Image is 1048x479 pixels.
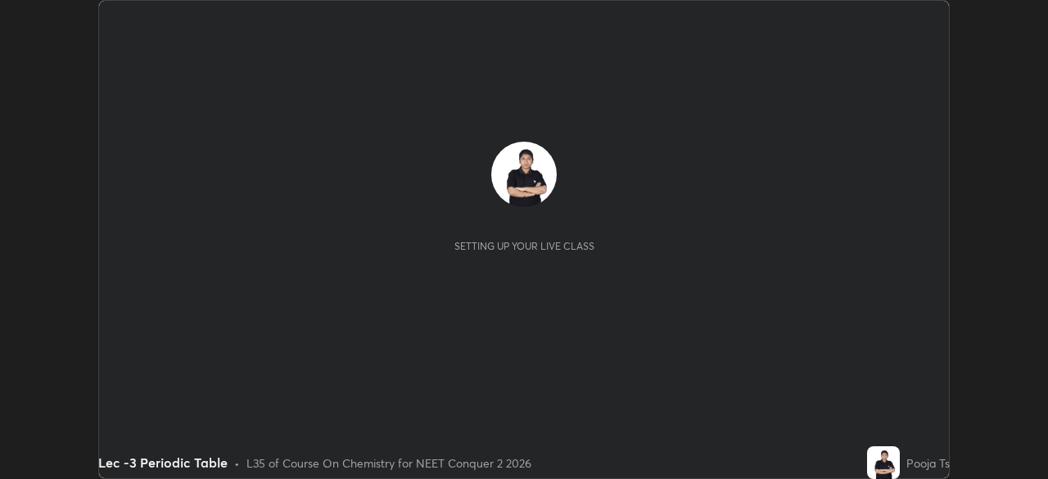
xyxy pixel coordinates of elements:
[906,454,950,472] div: Pooja Ts
[491,142,557,207] img: 72d189469a4d4c36b4c638edf2063a7f.jpg
[246,454,531,472] div: L35 of Course On Chemistry for NEET Conquer 2 2026
[234,454,240,472] div: •
[867,446,900,479] img: 72d189469a4d4c36b4c638edf2063a7f.jpg
[98,453,228,472] div: Lec -3 Periodic Table
[454,240,594,252] div: Setting up your live class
